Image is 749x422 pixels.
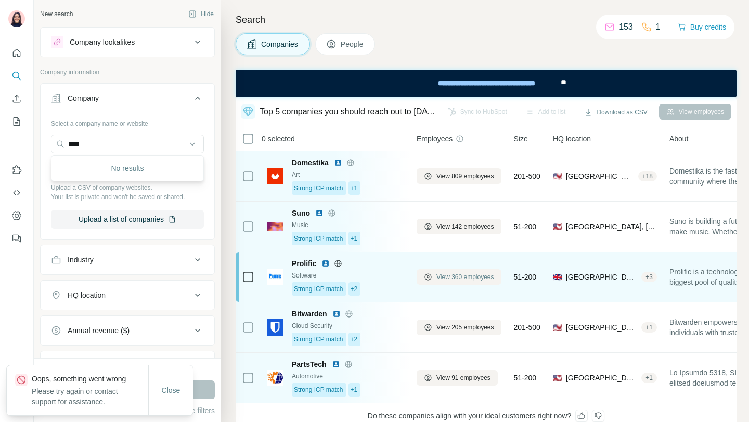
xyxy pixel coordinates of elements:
span: PartsTech [292,359,327,370]
button: View 205 employees [417,320,501,335]
div: HQ location [68,290,106,300]
div: + 1 [641,323,657,332]
div: Industry [68,255,94,265]
div: + 1 [641,373,657,383]
button: Employees (size) [41,353,214,378]
p: Please try again or contact support for assistance. [32,386,148,407]
span: Strong ICP match [294,234,343,243]
span: Bitwarden [292,309,327,319]
span: Domestika [292,157,329,168]
button: Buy credits [678,20,726,34]
span: +1 [351,234,358,243]
div: Automotive [292,372,404,381]
button: Industry [41,247,214,272]
span: Strong ICP match [294,183,343,193]
img: LinkedIn logo [321,259,330,268]
span: 🇺🇸 [553,221,562,232]
span: 🇬🇧 [553,272,562,282]
span: +2 [351,335,358,344]
img: LinkedIn logo [315,209,324,217]
span: 🇺🇸 [553,322,562,333]
button: View 91 employees [417,370,498,386]
span: People [341,39,365,49]
p: Company information [40,68,215,77]
span: [GEOGRAPHIC_DATA], [US_STATE] [566,171,634,181]
img: Logo of Prolific [267,269,283,285]
div: Annual revenue ($) [68,325,130,336]
span: View 205 employees [436,323,494,332]
img: LinkedIn logo [332,360,340,368]
div: No results [54,158,201,179]
img: Avatar [8,10,25,27]
span: 51-200 [514,373,537,383]
p: Upload a CSV of company websites. [51,183,204,192]
button: Quick start [8,44,25,62]
button: Use Surfe API [8,183,25,202]
span: [GEOGRAPHIC_DATA], [GEOGRAPHIC_DATA] [566,272,637,282]
span: Size [514,134,528,144]
button: Use Surfe on LinkedIn [8,161,25,179]
button: Company lookalikes [41,30,214,55]
span: Prolific [292,258,316,269]
span: Strong ICP match [294,284,343,294]
span: 🇺🇸 [553,373,562,383]
div: Software [292,271,404,280]
img: Logo of Domestika [267,168,283,184]
button: Hide [181,6,221,22]
img: LinkedIn logo [334,159,342,167]
div: Art [292,170,404,179]
span: 51-200 [514,272,537,282]
p: Oops, something went wrong [32,374,148,384]
span: Close [162,385,180,395]
span: Employees [417,134,453,144]
div: Company [68,93,99,103]
button: HQ location [41,283,214,308]
span: View 809 employees [436,172,494,181]
span: [GEOGRAPHIC_DATA], [US_STATE] [566,373,637,383]
p: Your list is private and won't be saved or shared. [51,192,204,202]
span: +1 [351,385,358,394]
button: View 360 employees [417,269,501,285]
button: Feedback [8,229,25,248]
img: Logo of Bitwarden [267,319,283,336]
div: Cloud Security [292,321,404,331]
div: Select a company name or website [51,115,204,128]
img: Logo of Suno [267,222,283,231]
span: 0 selected [262,134,295,144]
span: About [669,134,689,144]
span: 🇺🇸 [553,171,562,181]
div: Top 5 companies you should reach out to [DATE] [260,105,436,118]
button: Close [154,381,188,400]
button: Upload a list of companies [51,210,204,229]
div: + 3 [641,272,657,282]
div: New search [40,9,73,19]
div: Company lookalikes [70,37,135,47]
img: LinkedIn logo [332,310,341,318]
button: Company [41,86,214,115]
span: +2 [351,284,358,294]
div: Music [292,220,404,230]
span: View 360 employees [436,272,494,282]
span: View 91 employees [436,373,490,383]
span: Suno [292,208,310,218]
div: + 18 [638,172,657,181]
span: HQ location [553,134,591,144]
img: Logo of PartsTech [267,370,283,386]
button: View 142 employees [417,219,501,234]
span: View 142 employees [436,222,494,231]
button: Search [8,67,25,85]
p: 1 [656,21,661,33]
span: [GEOGRAPHIC_DATA], [US_STATE] [566,322,637,333]
span: Companies [261,39,299,49]
button: Download as CSV [577,104,654,120]
button: View 809 employees [417,168,501,184]
button: Dashboard [8,206,25,225]
p: 153 [619,21,633,33]
span: 201-500 [514,322,540,333]
span: 201-500 [514,171,540,181]
span: [GEOGRAPHIC_DATA], [US_STATE] [566,221,657,232]
button: My lists [8,112,25,131]
button: Annual revenue ($) [41,318,214,343]
button: Enrich CSV [8,89,25,108]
